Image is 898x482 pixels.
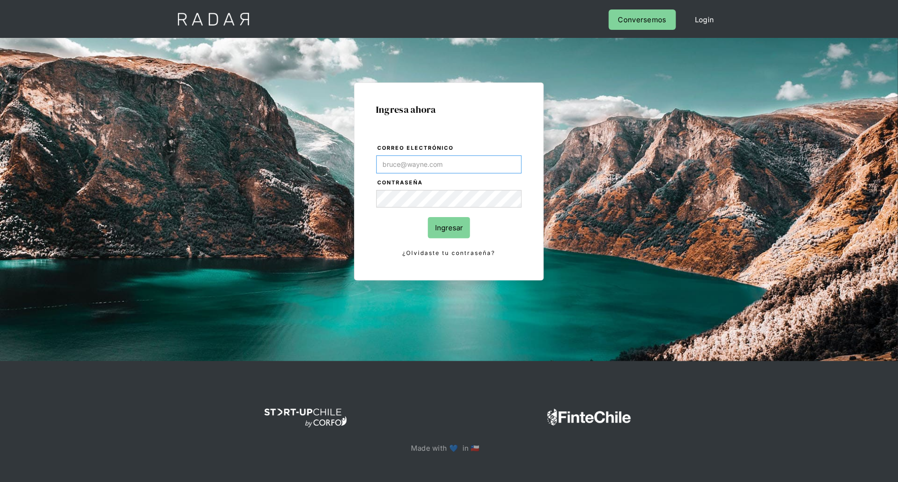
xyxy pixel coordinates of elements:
[609,9,676,30] a: Conversemos
[376,155,522,173] input: bruce@wayne.com
[377,178,522,188] label: Contraseña
[376,104,522,115] h1: Ingresa ahora
[376,248,522,258] a: ¿Olvidaste tu contraseña?
[376,143,522,259] form: Login Form
[685,9,724,30] a: Login
[428,217,470,238] input: Ingresar
[411,442,487,455] p: Made with 💙 in 🇨🇱
[377,144,522,153] label: Correo electrónico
